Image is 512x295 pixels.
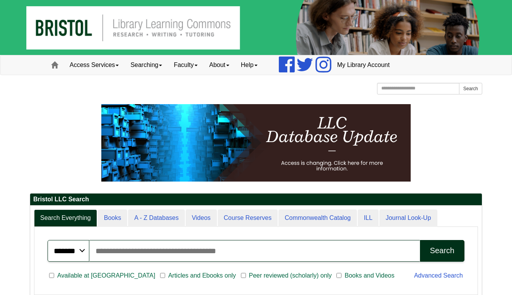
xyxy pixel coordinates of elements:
[278,209,357,227] a: Commonwealth Catalog
[218,209,278,227] a: Course Reserves
[160,272,165,279] input: Articles and Ebooks only
[241,272,246,279] input: Peer reviewed (scholarly) only
[235,55,263,75] a: Help
[459,83,482,94] button: Search
[203,55,235,75] a: About
[98,209,127,227] a: Books
[186,209,217,227] a: Videos
[49,272,54,279] input: Available at [GEOGRAPHIC_DATA]
[64,55,125,75] a: Access Services
[336,272,341,279] input: Books and Videos
[54,271,158,280] span: Available at [GEOGRAPHIC_DATA]
[246,271,335,280] span: Peer reviewed (scholarly) only
[165,271,239,280] span: Articles and Ebooks only
[414,272,463,279] a: Advanced Search
[34,209,97,227] a: Search Everything
[101,104,411,182] img: HTML tutorial
[331,55,396,75] a: My Library Account
[358,209,379,227] a: ILL
[125,55,168,75] a: Searching
[430,246,454,255] div: Search
[128,209,185,227] a: A - Z Databases
[420,240,464,262] button: Search
[30,194,482,206] h2: Bristol LLC Search
[379,209,437,227] a: Journal Look-Up
[168,55,203,75] a: Faculty
[341,271,398,280] span: Books and Videos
